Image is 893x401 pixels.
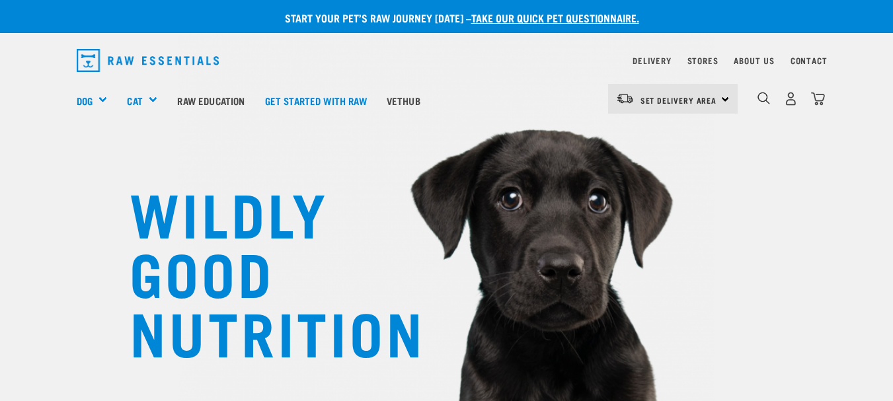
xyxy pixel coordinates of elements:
img: user.png [784,92,798,106]
a: Vethub [377,74,430,127]
a: Contact [791,58,828,63]
a: About Us [734,58,774,63]
a: Stores [687,58,718,63]
span: Set Delivery Area [641,98,717,102]
img: Raw Essentials Logo [77,49,219,72]
nav: dropdown navigation [66,44,828,77]
img: van-moving.png [616,92,634,104]
a: Raw Education [167,74,254,127]
img: home-icon@2x.png [811,92,825,106]
a: Dog [77,93,93,108]
a: take our quick pet questionnaire. [471,15,639,20]
img: home-icon-1@2x.png [757,92,770,104]
a: Cat [127,93,142,108]
h1: WILDLY GOOD NUTRITION [130,182,394,360]
a: Delivery [633,58,671,63]
a: Get started with Raw [255,74,377,127]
